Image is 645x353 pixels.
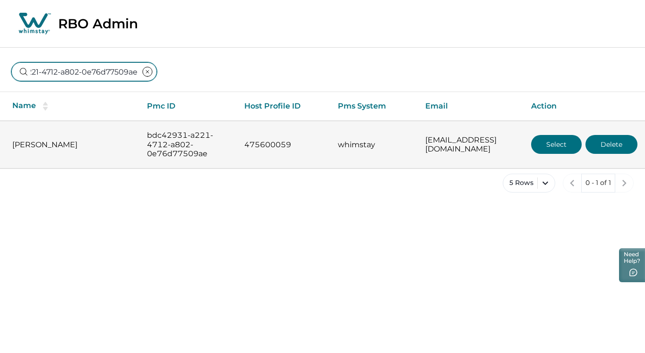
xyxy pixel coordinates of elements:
[139,92,237,121] th: Pmc ID
[338,140,410,150] p: whimstay
[425,135,516,154] p: [EMAIL_ADDRESS][DOMAIN_NAME]
[585,178,611,188] p: 0 - 1 of 1
[330,92,418,121] th: Pms System
[531,135,582,154] button: Select
[585,135,637,154] button: Delete
[524,92,645,121] th: Action
[138,62,157,81] button: clear input
[503,174,555,193] button: 5 Rows
[418,92,524,121] th: Email
[36,101,55,111] button: sorting
[11,62,157,81] input: Search by pmc name
[563,174,582,193] button: previous page
[581,174,615,193] button: 0 - 1 of 1
[12,140,132,150] p: [PERSON_NAME]
[237,92,330,121] th: Host Profile ID
[615,174,634,193] button: next page
[244,140,323,150] p: 475600059
[147,131,229,159] p: bdc42931-a221-4712-a802-0e76d77509ae
[58,16,138,32] p: RBO Admin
